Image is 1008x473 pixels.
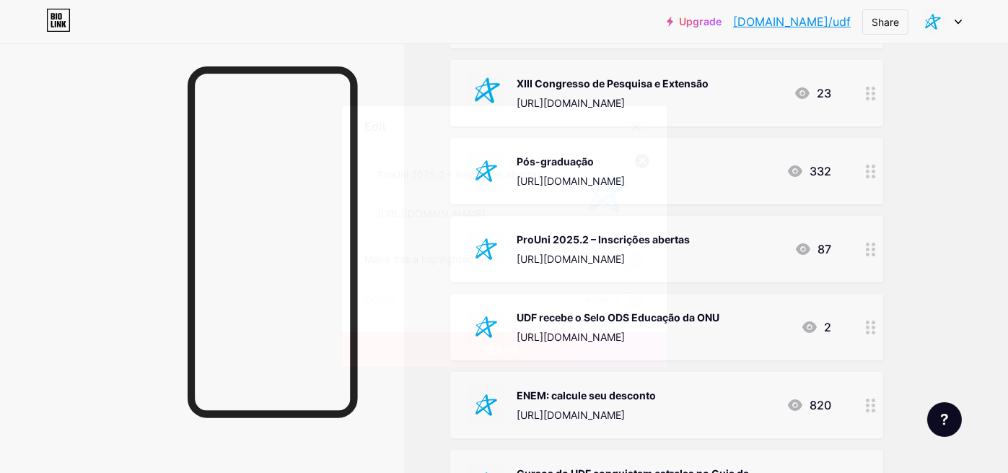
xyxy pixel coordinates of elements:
img: link_thumbnail [574,159,644,228]
span: Hide [587,292,609,309]
div: Edit [365,118,387,135]
button: Save [342,332,667,367]
span: Save [488,344,520,356]
div: Make this a highlighted link [365,251,494,269]
input: URL [366,199,556,227]
div: Delete [365,292,395,309]
input: Title [366,160,556,188]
